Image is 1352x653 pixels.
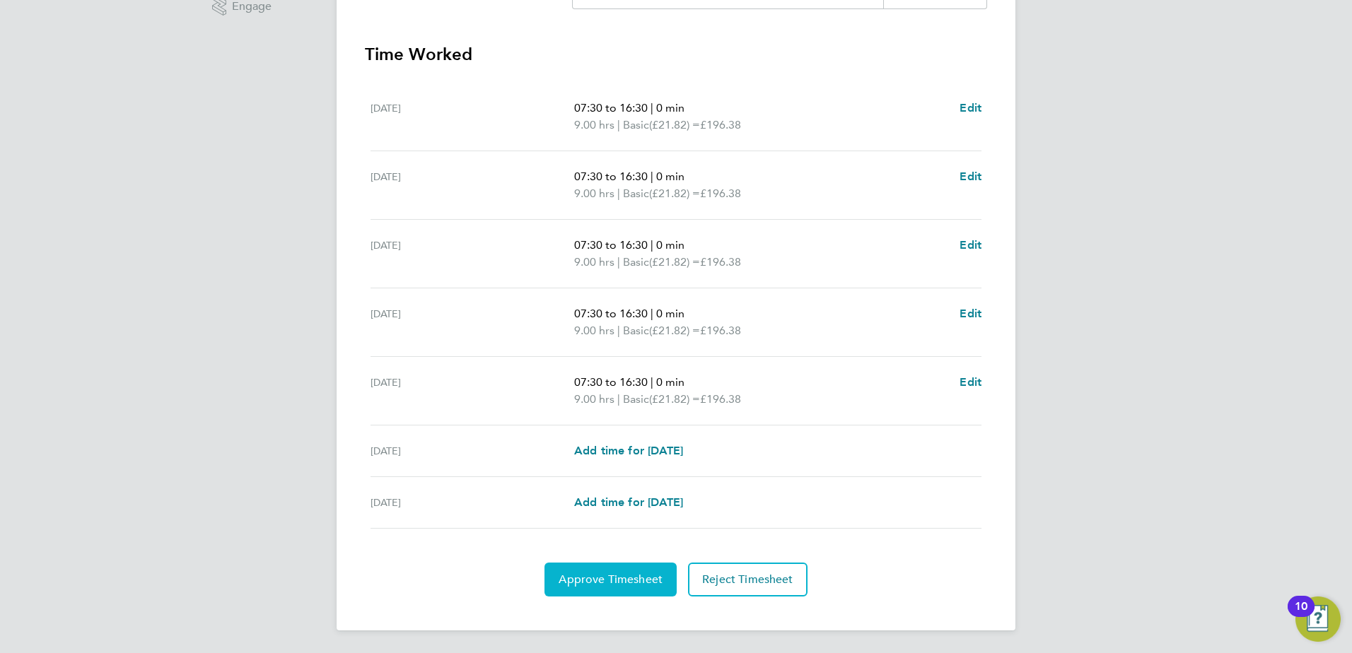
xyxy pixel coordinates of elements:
a: Add time for [DATE] [574,442,683,459]
span: Basic [623,185,649,202]
span: £196.38 [700,392,741,406]
div: [DATE] [371,168,574,202]
span: 07:30 to 16:30 [574,170,648,183]
div: [DATE] [371,442,574,459]
div: [DATE] [371,305,574,339]
a: Edit [960,237,981,254]
span: Basic [623,117,649,134]
span: | [617,187,620,200]
span: Basic [623,322,649,339]
span: 0 min [656,307,684,320]
div: [DATE] [371,494,574,511]
span: (£21.82) = [649,324,700,337]
h3: Time Worked [365,43,987,66]
span: £196.38 [700,255,741,269]
span: | [617,118,620,131]
span: 0 min [656,170,684,183]
span: 0 min [656,238,684,252]
span: Edit [960,170,981,183]
span: 9.00 hrs [574,255,614,269]
span: | [651,307,653,320]
span: £196.38 [700,324,741,337]
span: 0 min [656,101,684,114]
span: 07:30 to 16:30 [574,238,648,252]
a: Edit [960,168,981,185]
span: Edit [960,375,981,389]
button: Open Resource Center, 10 new notifications [1295,596,1341,642]
button: Reject Timesheet [688,563,808,596]
span: (£21.82) = [649,255,700,269]
span: 07:30 to 16:30 [574,307,648,320]
span: 9.00 hrs [574,118,614,131]
div: 10 [1295,606,1307,625]
span: Edit [960,307,981,320]
span: | [651,375,653,389]
span: | [617,392,620,406]
span: 9.00 hrs [574,187,614,200]
span: | [617,324,620,337]
div: [DATE] [371,237,574,271]
span: | [651,238,653,252]
span: Edit [960,238,981,252]
span: Reject Timesheet [702,572,793,587]
span: Add time for [DATE] [574,444,683,457]
span: Edit [960,101,981,114]
span: Engage [232,1,272,13]
span: | [651,101,653,114]
span: (£21.82) = [649,187,700,200]
a: Edit [960,305,981,322]
span: Basic [623,391,649,408]
a: Edit [960,374,981,391]
span: £196.38 [700,118,741,131]
span: 0 min [656,375,684,389]
a: Edit [960,100,981,117]
span: Add time for [DATE] [574,495,683,509]
span: 9.00 hrs [574,324,614,337]
span: £196.38 [700,187,741,200]
button: Approve Timesheet [544,563,677,596]
span: | [617,255,620,269]
span: 07:30 to 16:30 [574,101,648,114]
span: Basic [623,254,649,271]
a: Add time for [DATE] [574,494,683,511]
span: 9.00 hrs [574,392,614,406]
div: [DATE] [371,374,574,408]
span: | [651,170,653,183]
div: [DATE] [371,100,574,134]
span: (£21.82) = [649,392,700,406]
span: (£21.82) = [649,118,700,131]
span: Approve Timesheet [559,572,663,587]
span: 07:30 to 16:30 [574,375,648,389]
